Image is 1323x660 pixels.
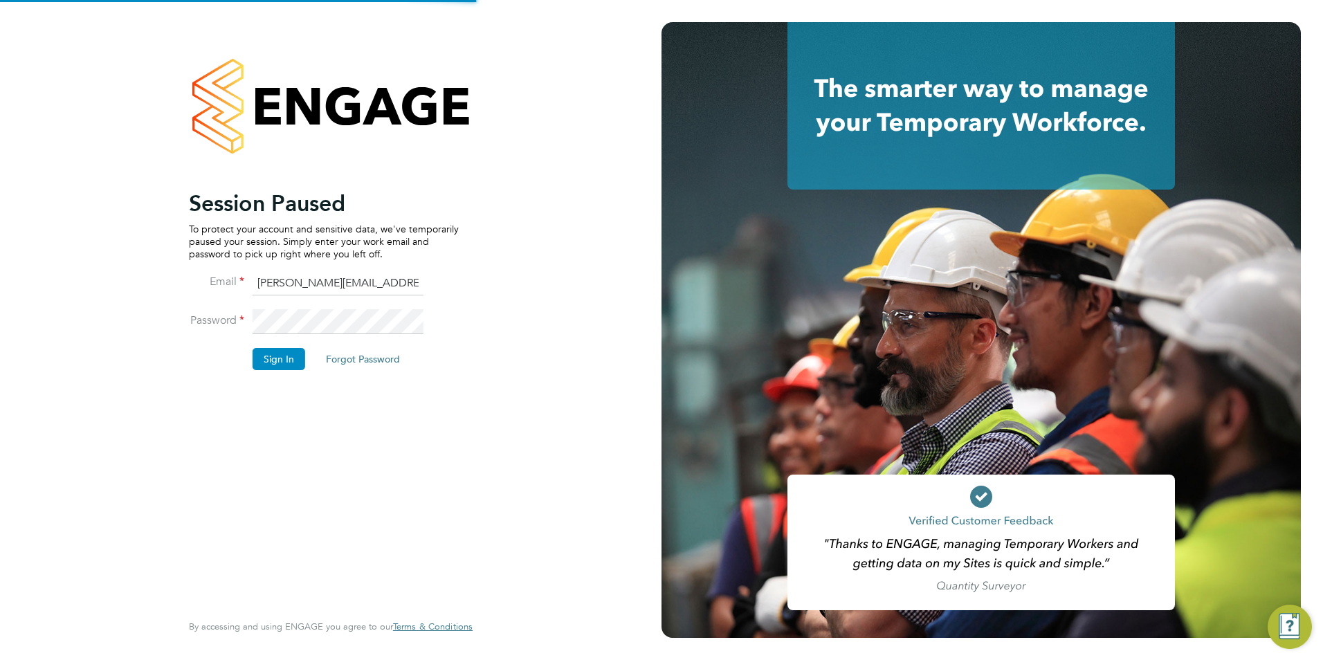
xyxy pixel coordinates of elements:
[315,348,411,370] button: Forgot Password
[253,348,305,370] button: Sign In
[189,190,459,217] h2: Session Paused
[1268,605,1312,649] button: Engage Resource Center
[189,275,244,289] label: Email
[189,621,473,632] span: By accessing and using ENGAGE you agree to our
[189,223,459,261] p: To protect your account and sensitive data, we've temporarily paused your session. Simply enter y...
[253,271,423,296] input: Enter your work email...
[189,313,244,328] label: Password
[393,621,473,632] span: Terms & Conditions
[393,621,473,632] a: Terms & Conditions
